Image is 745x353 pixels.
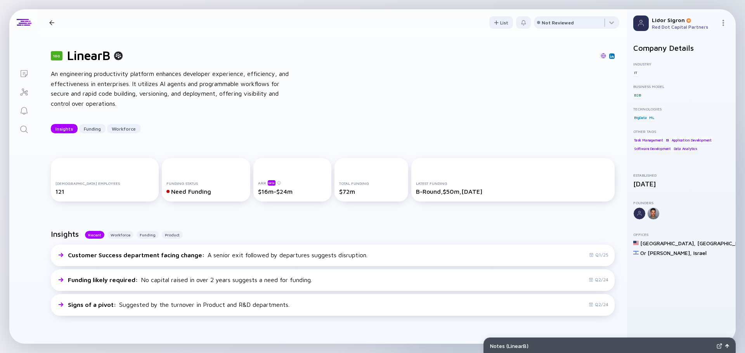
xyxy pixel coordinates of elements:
[51,123,78,135] div: Insights
[339,188,403,195] div: $72m
[107,124,140,133] button: Workforce
[258,180,327,186] div: ARR
[589,252,608,258] div: Q1/25
[489,16,513,29] button: List
[633,43,729,52] h2: Company Details
[589,301,608,307] div: Q2/24
[671,136,712,144] div: Application Development
[9,64,38,82] a: Lists
[416,181,610,186] div: Latest Funding
[725,344,729,348] img: Open Notes
[68,301,289,308] div: Suggested by the turnover in Product and R&D departments.
[268,180,275,186] div: beta
[633,129,729,134] div: Other Tags
[633,69,638,76] div: IT
[633,84,729,89] div: Business Model
[717,343,722,349] img: Expand Notes
[673,145,698,153] div: Data Analytics
[633,250,639,255] img: Israel Flag
[67,48,111,63] h1: LinearB
[416,188,610,195] div: B-Round, $50m, [DATE]
[166,181,245,186] div: Funding Status
[720,20,726,26] img: Menu
[107,231,133,239] button: Workforce
[51,229,79,238] h2: Insights
[55,188,154,195] div: 121
[489,17,513,29] div: List
[258,188,327,195] div: $16m-$24m
[601,53,606,59] img: LinearB Website
[589,277,608,282] div: Q2/24
[55,181,154,186] div: [DEMOGRAPHIC_DATA] Employees
[633,91,641,99] div: B2B
[648,114,655,121] div: ML
[633,200,729,205] div: Founders
[68,276,312,283] div: No capital raised in over 2 years suggests a need for funding.
[51,124,78,133] button: Insights
[633,107,729,111] div: Technologies
[633,240,639,246] img: United States Flag
[665,136,670,144] div: BI
[339,181,403,186] div: Total Funding
[610,54,614,58] img: LinearB Linkedin Page
[68,251,206,258] span: Customer Success department facing change :
[79,123,106,135] div: Funding
[652,17,717,23] div: Lidor Sigron
[68,251,367,258] div: A senior exit followed by departures suggests disruption.
[633,180,729,188] div: [DATE]
[51,51,62,60] div: 100
[652,24,717,30] div: Red Dot Capital Partners
[166,188,245,195] div: Need Funding
[137,231,159,239] button: Funding
[640,250,692,256] div: Or [PERSON_NAME] ,
[633,62,729,66] div: Industry
[542,20,574,26] div: Not Reviewed
[633,173,729,177] div: Established
[633,114,648,121] div: BigData
[68,276,139,283] span: Funding likely required :
[79,124,106,133] button: Funding
[162,231,183,239] button: Product
[68,301,118,308] span: Signs of a pivot :
[490,343,714,349] div: Notes ( LinearB )
[633,15,649,31] img: Profile Picture
[633,232,729,237] div: Offices
[9,101,38,119] a: Reminders
[693,250,707,256] div: Israel
[640,240,696,246] div: [GEOGRAPHIC_DATA] ,
[51,69,299,108] div: An engineering productivity platform enhances developer experience, efficiency, and effectiveness...
[633,136,664,144] div: Task Management
[9,119,38,138] a: Search
[9,82,38,101] a: Investor Map
[107,123,140,135] div: Workforce
[633,145,672,153] div: Software Development
[85,231,104,239] button: Recent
